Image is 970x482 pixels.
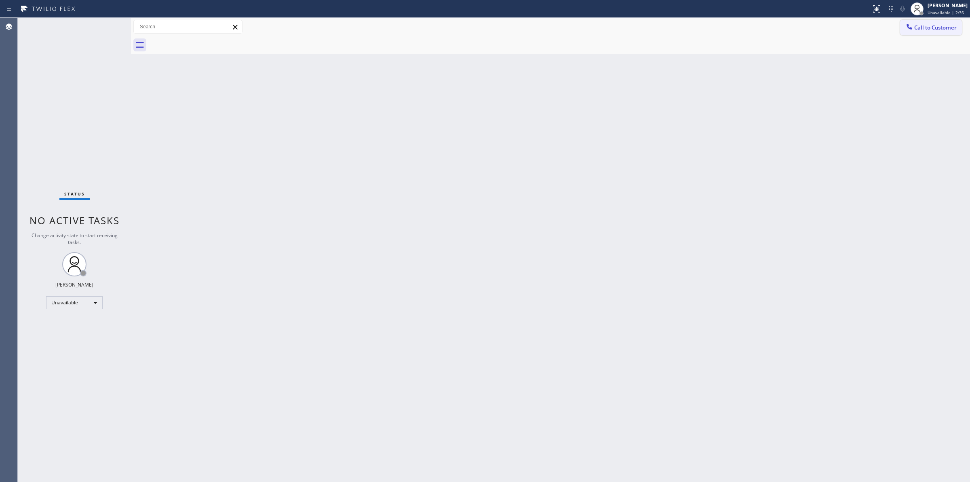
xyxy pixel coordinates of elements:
[32,232,118,246] span: Change activity state to start receiving tasks.
[928,2,968,9] div: [PERSON_NAME]
[897,3,908,15] button: Mute
[134,20,242,33] input: Search
[64,191,85,197] span: Status
[900,20,962,35] button: Call to Customer
[914,24,957,31] span: Call to Customer
[30,214,120,227] span: No active tasks
[55,281,93,288] div: [PERSON_NAME]
[928,10,964,15] span: Unavailable | 2:36
[46,296,103,309] div: Unavailable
